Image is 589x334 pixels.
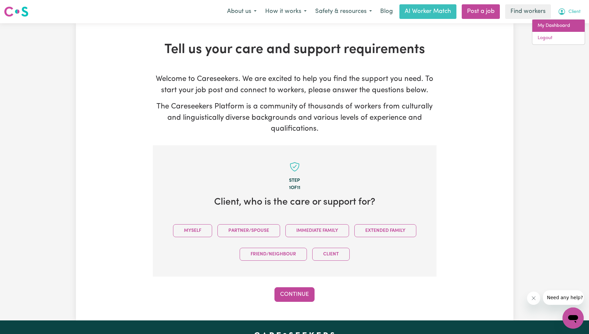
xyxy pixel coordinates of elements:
[568,8,581,16] span: Client
[153,42,437,58] h1: Tell us your care and support requirements
[543,290,584,305] iframe: Message from company
[163,197,426,208] h2: Client , who is the care or support for?
[153,74,437,96] p: Welcome to Careseekers. We are excited to help you find the support you need. To start your job p...
[462,4,500,19] a: Post a job
[4,4,29,19] a: Careseekers logo
[163,177,426,184] div: Step
[532,19,585,45] div: My Account
[562,307,584,329] iframe: Button to launch messaging window
[285,224,349,237] button: Immediate Family
[217,224,280,237] button: Partner/Spouse
[163,184,426,192] div: 1 of 11
[261,5,311,19] button: How it works
[173,224,212,237] button: Myself
[354,224,416,237] button: Extended Family
[554,5,585,19] button: My Account
[532,32,585,44] a: Logout
[274,287,315,302] button: Continue
[527,292,540,305] iframe: Close message
[376,4,397,19] a: Blog
[399,4,456,19] a: AI Worker Match
[505,4,551,19] a: Find workers
[4,6,29,18] img: Careseekers logo
[532,20,585,32] a: My Dashboard
[240,248,307,261] button: Friend/Neighbour
[153,101,437,135] p: The Careseekers Platform is a community of thousands of workers from culturally and linguisticall...
[223,5,261,19] button: About us
[312,248,350,261] button: Client
[311,5,376,19] button: Safety & resources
